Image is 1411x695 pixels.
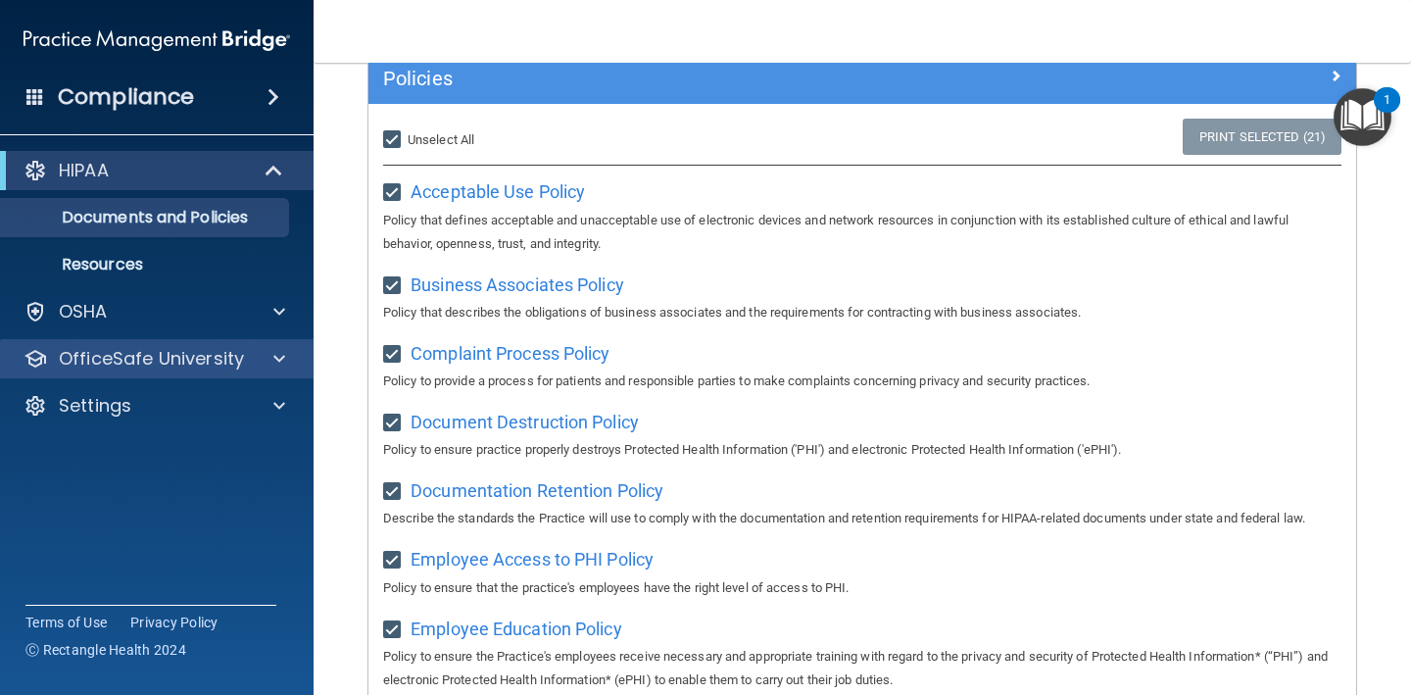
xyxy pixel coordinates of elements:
span: Unselect All [408,132,474,147]
span: Complaint Process Policy [411,343,609,364]
p: Policy to ensure the Practice's employees receive necessary and appropriate training with regard ... [383,645,1341,692]
a: OSHA [24,300,285,323]
p: Policy to provide a process for patients and responsible parties to make complaints concerning pr... [383,370,1341,393]
a: Policies [383,63,1341,94]
p: OSHA [59,300,108,323]
span: Document Destruction Policy [411,412,639,432]
span: Employee Education Policy [411,619,622,639]
span: Ⓒ Rectangle Health 2024 [25,640,186,660]
p: Settings [59,394,131,418]
p: Describe the standards the Practice will use to comply with the documentation and retention requi... [383,507,1341,530]
a: Print Selected (21) [1183,119,1341,155]
iframe: Drift Widget Chat Controller [1072,586,1387,665]
a: OfficeSafe University [24,347,285,371]
p: Policy that defines acceptable and unacceptable use of electronic devices and network resources i... [383,209,1341,256]
p: Policy to ensure that the practice's employees have the right level of access to PHI. [383,576,1341,600]
input: Unselect All [383,132,406,148]
p: Policy that describes the obligations of business associates and the requirements for contracting... [383,301,1341,324]
p: Documents and Policies [13,208,280,227]
a: Settings [24,394,285,418]
p: Policy to ensure practice properly destroys Protected Health Information ('PHI') and electronic P... [383,438,1341,462]
span: Employee Access to PHI Policy [411,549,654,570]
p: Resources [13,255,280,274]
p: HIPAA [59,159,109,182]
span: Documentation Retention Policy [411,480,663,501]
span: Acceptable Use Policy [411,181,585,202]
a: Terms of Use [25,613,107,632]
a: Privacy Policy [130,613,219,632]
p: OfficeSafe University [59,347,244,371]
div: 1 [1384,100,1390,125]
h5: Policies [383,68,1095,89]
img: PMB logo [24,21,290,60]
span: Business Associates Policy [411,274,624,295]
button: Open Resource Center, 1 new notification [1334,88,1391,146]
a: HIPAA [24,159,284,182]
h4: Compliance [58,83,194,111]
